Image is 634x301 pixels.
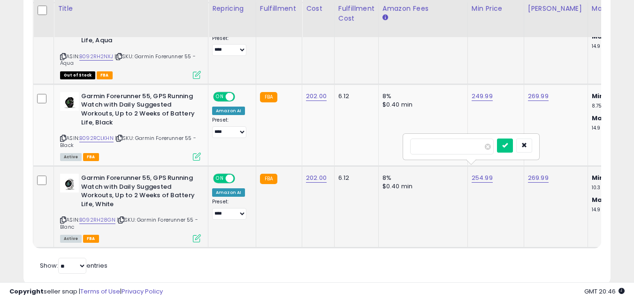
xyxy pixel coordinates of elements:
[212,117,249,138] div: Preset:
[306,4,330,14] div: Cost
[9,287,44,296] strong: Copyright
[382,174,460,182] div: 8%
[9,287,163,296] div: seller snap | |
[40,261,107,270] span: Show: entries
[79,53,113,61] a: B092RH2NXJ
[234,93,249,101] span: OFF
[592,92,606,100] b: Min:
[382,14,388,22] small: Amazon Fees.
[382,100,460,109] div: $0.40 min
[214,175,226,183] span: ON
[306,92,327,101] a: 202.00
[260,92,277,102] small: FBA
[592,173,606,182] b: Min:
[472,4,520,14] div: Min Price
[60,153,82,161] span: All listings currently available for purchase on Amazon
[382,182,460,191] div: $0.40 min
[60,174,201,241] div: ASIN:
[58,4,204,14] div: Title
[592,114,608,123] b: Max:
[212,35,249,56] div: Preset:
[60,71,95,79] span: All listings that are currently out of stock and unavailable for purchase on Amazon
[60,10,201,78] div: ASIN:
[382,4,464,14] div: Amazon Fees
[306,173,327,183] a: 202.00
[214,93,226,101] span: ON
[528,4,584,14] div: [PERSON_NAME]
[79,134,114,142] a: B092RCLKHN
[60,53,196,67] span: | SKU: Garmin Forerunner 55 - Aqua
[382,92,460,100] div: 8%
[212,107,245,115] div: Amazon AI
[528,92,549,101] a: 269.99
[260,4,298,14] div: Fulfillment
[472,173,493,183] a: 254.99
[528,173,549,183] a: 269.99
[212,4,252,14] div: Repricing
[260,174,277,184] small: FBA
[592,32,608,41] b: Max:
[338,174,371,182] div: 6.12
[234,175,249,183] span: OFF
[212,199,249,220] div: Preset:
[60,235,82,243] span: All listings currently available for purchase on Amazon
[338,92,371,100] div: 6.12
[122,287,163,296] a: Privacy Policy
[83,235,99,243] span: FBA
[81,92,195,129] b: Garmin Forerunner 55, GPS Running Watch with Daily Suggested Workouts, Up to 2 Weeks of Battery L...
[212,188,245,197] div: Amazon AI
[472,92,493,101] a: 249.99
[592,195,608,204] b: Max:
[80,287,120,296] a: Terms of Use
[79,216,115,224] a: B092RH28GN
[60,216,198,230] span: | SKU: Garmin Forerunner 55 - Blanc
[60,92,79,111] img: 31Ra93nqGTS._SL40_.jpg
[60,174,79,193] img: 319Y4dbqBsS._SL40_.jpg
[584,287,625,296] span: 2025-10-6 20:46 GMT
[97,71,113,79] span: FBA
[83,153,99,161] span: FBA
[338,4,374,23] div: Fulfillment Cost
[81,174,195,211] b: Garmin Forerunner 55, GPS Running Watch with Daily Suggested Workouts, Up to 2 Weeks of Battery L...
[60,92,201,160] div: ASIN:
[60,134,196,148] span: | SKU: Garmin Forerunner 55 - Black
